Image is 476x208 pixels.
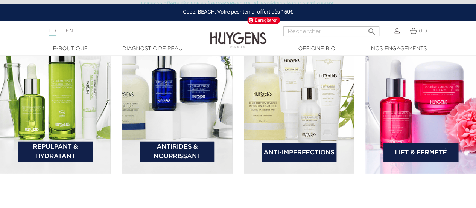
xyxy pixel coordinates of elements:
[247,17,280,24] span: Enregistrer
[122,14,233,174] img: bannière catégorie 2
[115,45,190,53] a: Diagnostic de peau
[283,26,379,36] input: Rechercher
[49,28,56,36] a: FR
[45,26,193,35] div: |
[365,14,476,174] img: bannière catégorie 4
[279,45,354,53] a: Officine Bio
[367,25,376,34] i: 
[18,142,93,162] a: Repulpant & Hydratant
[383,143,458,162] a: Lift & Fermeté
[140,142,214,162] a: Antirides & Nourrissant
[33,45,108,53] a: E-Boutique
[244,14,354,174] img: bannière catégorie 3
[365,24,379,34] button: 
[361,45,436,53] a: Nos engagements
[65,28,73,34] a: EN
[262,143,336,162] a: Anti-Imperfections
[210,20,266,49] img: Huygens
[419,28,427,34] span: (0)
